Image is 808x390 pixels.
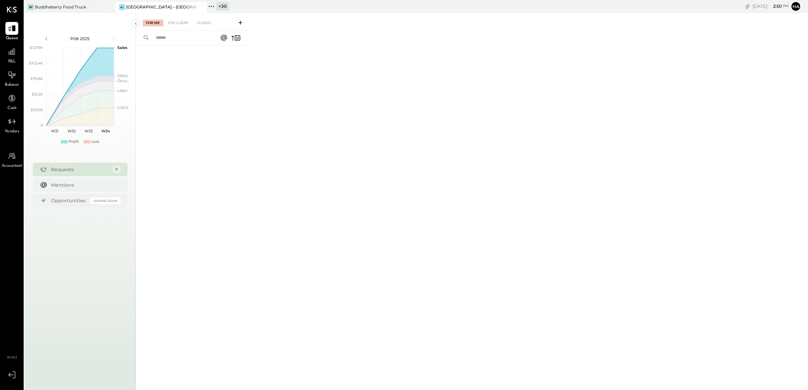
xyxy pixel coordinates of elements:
[32,92,43,97] text: $51.2K
[30,76,43,81] text: $76.8K
[51,166,109,173] div: Requests
[85,129,93,133] text: W33
[0,22,23,42] a: Queue
[31,107,43,112] text: $25.6K
[7,105,16,111] span: Cash
[6,35,18,42] span: Queue
[69,139,79,145] div: Profit
[29,61,43,66] text: $102.4K
[51,129,58,133] text: W31
[8,59,16,65] span: P&L
[165,20,192,26] div: For Client
[0,45,23,65] a: P&L
[0,115,23,135] a: Vendors
[68,129,76,133] text: W32
[51,182,117,188] div: Mentions
[113,165,121,174] div: 9
[744,3,751,10] div: copy link
[790,1,801,12] button: Ha
[91,139,99,145] div: Loss
[0,92,23,111] a: Cash
[119,4,125,10] div: A–
[143,20,163,26] div: For Me
[117,74,128,78] text: OPEX
[117,88,127,93] text: Labor
[101,129,110,133] text: W34
[2,163,22,169] span: Accountant
[30,45,43,50] text: $127.9K
[0,150,23,169] a: Accountant
[753,3,789,9] div: [DATE]
[0,69,23,88] a: Balance
[216,2,229,10] div: + 30
[51,36,109,42] div: P08 2025
[117,78,129,83] text: Occu...
[90,198,121,204] div: Coming Soon
[28,4,34,10] div: BF
[51,197,87,204] div: Opportunities
[41,123,43,128] text: 0
[193,20,214,26] div: Closed
[5,82,19,88] span: Balance
[5,129,19,135] span: Vendors
[117,45,127,50] text: Sales
[126,4,197,10] div: [GEOGRAPHIC_DATA] – [GEOGRAPHIC_DATA]
[117,105,128,110] text: COGS
[35,4,86,10] div: Buddhaberry Food Truck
